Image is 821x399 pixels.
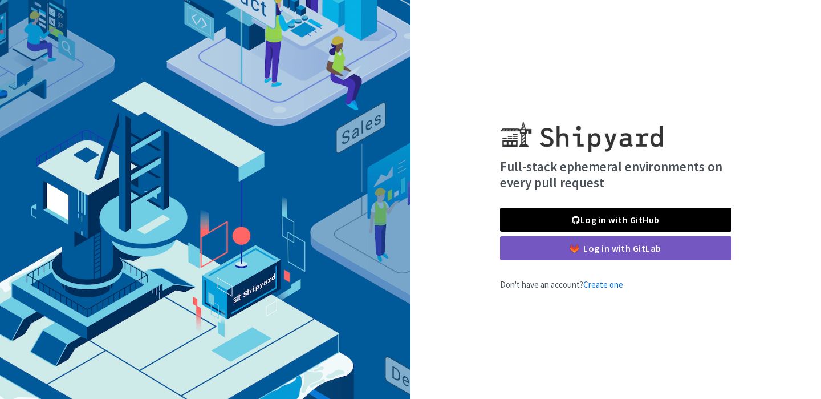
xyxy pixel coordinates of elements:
img: Shipyard logo [500,107,663,152]
span: Don't have an account? [500,279,623,290]
a: Create one [583,279,623,290]
a: Log in with GitHub [500,208,731,232]
h4: Full-stack ephemeral environments on every pull request [500,159,731,190]
img: gitlab-color.svg [570,244,579,253]
a: Log in with GitLab [500,236,731,260]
